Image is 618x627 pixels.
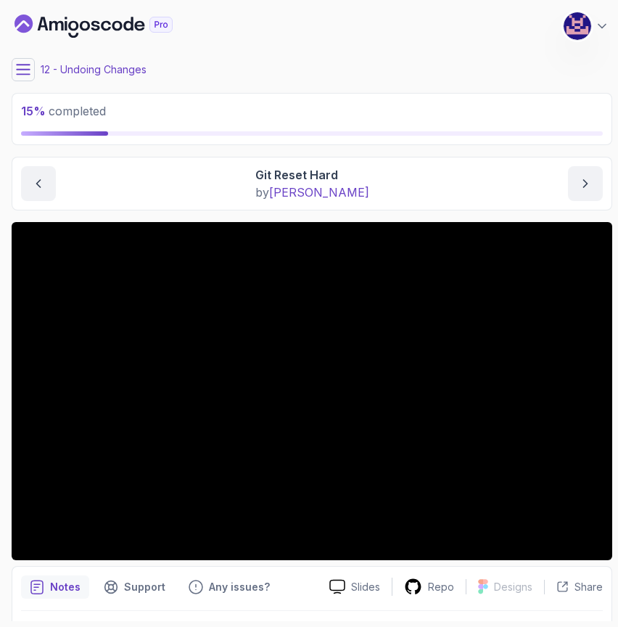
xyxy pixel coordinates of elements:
button: Support button [95,575,174,599]
a: Repo [392,578,466,596]
p: Notes [50,580,81,594]
p: Share [574,580,603,594]
button: previous content [21,166,56,201]
p: Any issues? [209,580,270,594]
p: Git Reset Hard [255,166,369,184]
a: Dashboard [15,15,206,38]
span: [PERSON_NAME] [269,185,369,200]
span: 15 % [21,104,46,118]
p: Slides [351,580,380,594]
p: 12 - Undoing Changes [41,62,147,77]
button: notes button [21,575,89,599]
button: Feedback button [180,575,279,599]
button: user profile image [563,12,609,41]
button: Share [544,580,603,594]
p: Support [124,580,165,594]
p: Repo [428,580,454,594]
a: Slides [318,579,392,594]
iframe: 6 - git reset --hard [12,222,612,560]
p: by [255,184,369,201]
button: next content [568,166,603,201]
img: user profile image [564,12,591,40]
p: Designs [494,580,532,594]
span: completed [21,104,106,118]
